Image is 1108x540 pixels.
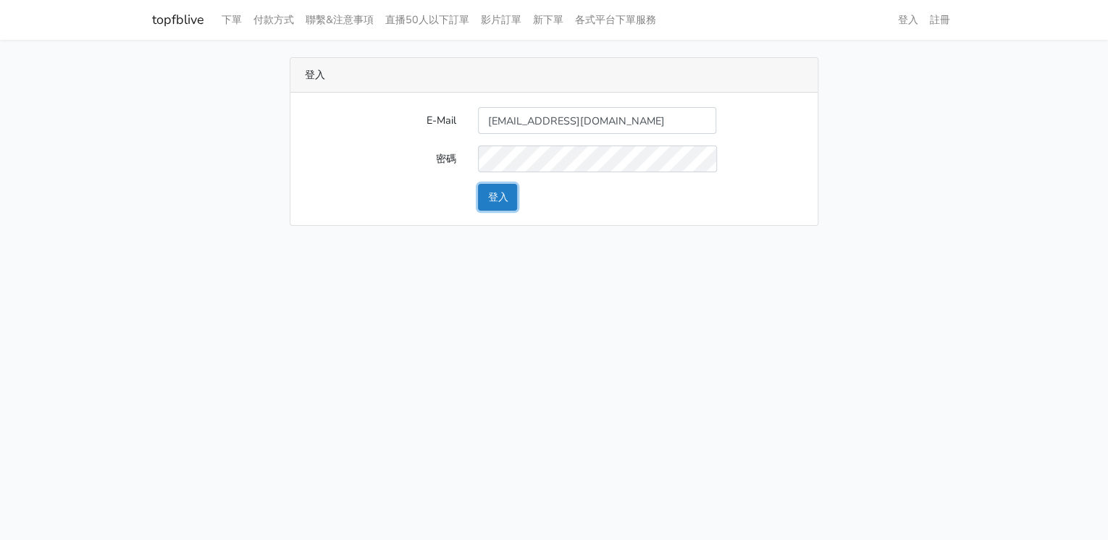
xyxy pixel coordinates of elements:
label: 密碼 [294,145,467,172]
a: topfblive [152,6,204,34]
button: 登入 [478,184,517,211]
a: 登入 [892,6,924,34]
div: 登入 [290,58,818,93]
label: E-Mail [294,107,467,134]
a: 註冊 [924,6,956,34]
a: 下單 [216,6,248,34]
a: 直播50人以下訂單 [379,6,475,34]
a: 新下單 [527,6,569,34]
a: 影片訂單 [475,6,527,34]
a: 付款方式 [248,6,300,34]
a: 各式平台下單服務 [569,6,662,34]
a: 聯繫&注意事項 [300,6,379,34]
